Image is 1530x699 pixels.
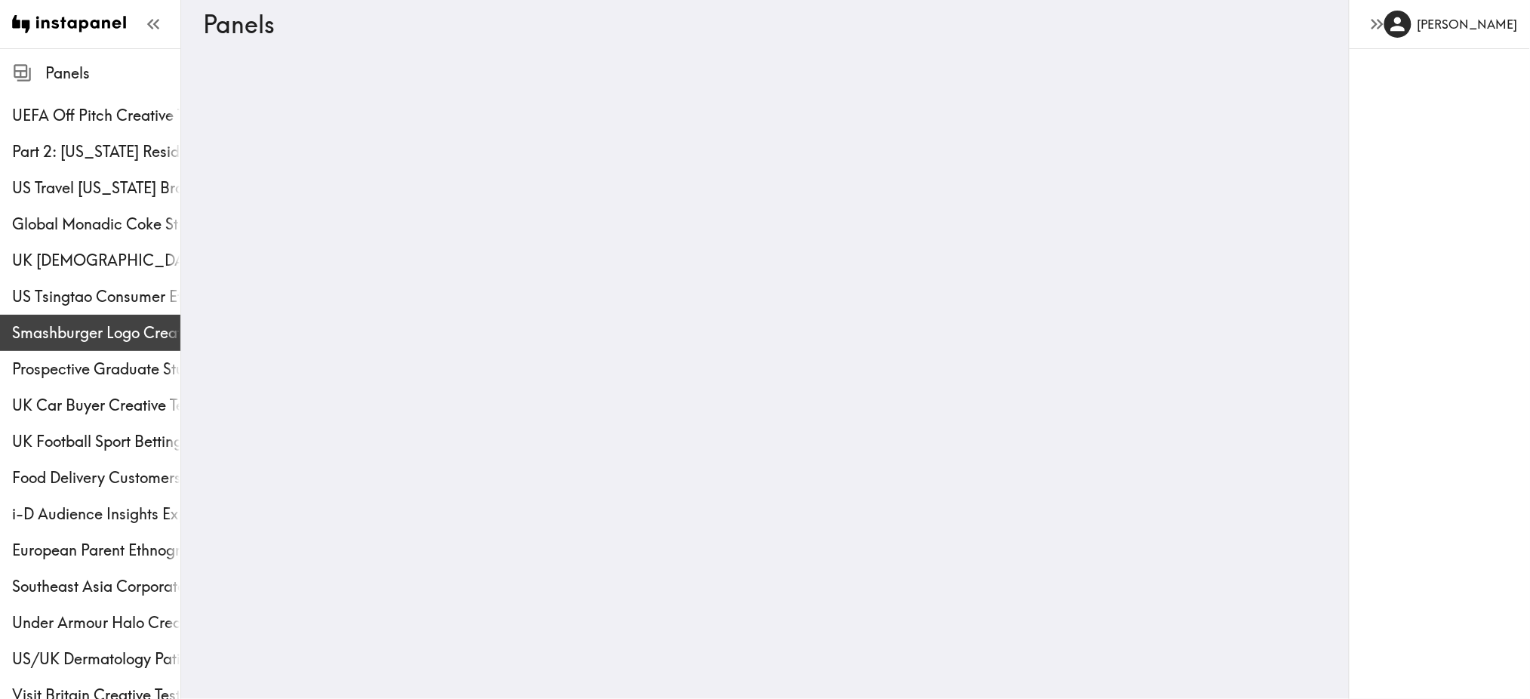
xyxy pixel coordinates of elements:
span: Global Monadic Coke Study [12,214,180,235]
div: Part 2: Utah Resident Impaired Driving Ethnography [12,141,180,162]
div: UK Portuguese Diaspora Ethnography Proposal [12,250,180,271]
span: UK Football Sport Betting Blocks Exploratory [12,431,180,452]
span: US/UK Dermatology Patients Ethnography [12,648,180,670]
span: US Tsingtao Consumer Ethnography [12,286,180,307]
span: Part 2: [US_STATE] Resident Impaired Driving Ethnography [12,141,180,162]
span: Southeast Asia Corporate Executives Multiphase Ethnography [12,576,180,597]
span: UEFA Off Pitch Creative Testing [12,105,180,126]
span: Smashburger Logo Creative Testing [12,322,180,343]
div: US Travel Texas Brand Lift Study [12,177,180,199]
span: Under Armour Halo Creative Testing [12,612,180,633]
span: UK Car Buyer Creative Testing [12,395,180,416]
span: European Parent Ethnography [12,540,180,561]
span: UK [DEMOGRAPHIC_DATA] Diaspora Ethnography Proposal [12,250,180,271]
span: i-D Audience Insights Exploratory [12,503,180,525]
span: Food Delivery Customers [12,467,180,488]
span: Prospective Graduate Student Ethnography [12,359,180,380]
h3: Panels [204,10,1315,38]
span: US Travel [US_STATE] Brand Lift Study [12,177,180,199]
span: Panels [45,63,180,84]
h6: [PERSON_NAME] [1418,16,1518,32]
